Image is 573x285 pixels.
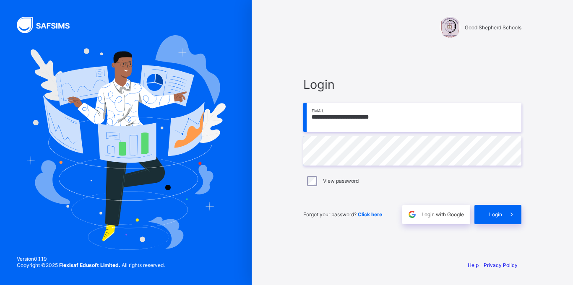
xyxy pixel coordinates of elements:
[484,262,518,268] a: Privacy Policy
[17,262,165,268] span: Copyright © 2025 All rights reserved.
[59,262,120,268] strong: Flexisaf Edusoft Limited.
[17,17,80,33] img: SAFSIMS Logo
[303,211,382,218] span: Forgot your password?
[407,210,417,219] img: google.396cfc9801f0270233282035f929180a.svg
[26,35,226,250] img: Hero Image
[489,211,502,218] span: Login
[303,77,521,92] span: Login
[323,178,359,184] label: View password
[422,211,464,218] span: Login with Google
[358,211,382,218] a: Click here
[17,256,165,262] span: Version 0.1.19
[468,262,479,268] a: Help
[465,24,521,31] span: Good Shepherd Schools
